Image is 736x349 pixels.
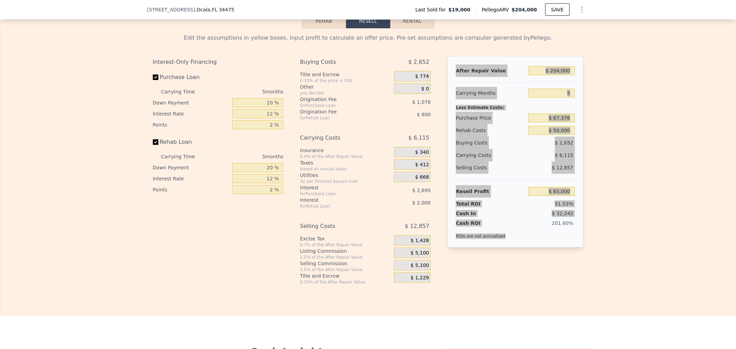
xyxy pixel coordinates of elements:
div: 3¢ per Finished Square Foot [300,179,391,184]
button: Rehab [302,14,346,28]
span: $ 2,652 [408,56,429,68]
span: $ 2,652 [555,140,573,146]
div: Interest Rate [153,108,230,119]
div: 0.7% of the After Repair Value [300,242,391,248]
span: $ 5,100 [411,262,429,269]
div: Carrying Time [161,86,206,97]
div: for Rehab Loan [300,203,377,209]
div: Title and Escrow [300,272,391,279]
div: Selling Costs [300,220,377,232]
span: $ 340 [415,149,429,156]
span: $ 1,428 [411,238,429,244]
div: Purchase Price [456,112,526,124]
div: Origination Fee [300,96,377,103]
div: 5 months [209,86,284,97]
div: based on annual taxes [300,166,391,172]
input: Rehab Loan [153,139,158,145]
div: Selling Costs [456,161,526,174]
span: $ 774 [415,73,429,80]
div: Taxes [300,159,391,166]
span: $ 6,115 [408,132,429,144]
span: 201.60% [552,220,573,226]
label: Purchase Loan [153,71,230,83]
div: 0.4% of the After Repair Value [300,154,391,159]
div: you decide! [300,90,391,96]
span: Pellego ARV [482,6,512,13]
span: $ 12,857 [405,220,429,232]
div: Carrying Time [161,151,206,162]
div: Points [153,184,230,195]
div: Utilities [300,172,391,179]
div: Resell Profit [456,185,526,198]
button: SAVE [545,3,569,16]
span: $ 668 [415,174,429,180]
span: $ 12,857 [552,165,573,170]
div: 2.5% of the After Repair Value [300,255,391,260]
div: Total ROI [456,200,499,207]
input: Purchase Loan [153,74,158,80]
div: Carrying Costs [456,149,499,161]
div: 0.33% of the price + 550 [300,78,391,83]
span: $204,000 [512,7,537,12]
div: 5 months [209,151,284,162]
span: , FL 34475 [210,7,234,12]
div: Cash ROI [456,220,506,227]
div: Cash In [456,210,499,217]
div: Buying Costs [456,137,526,149]
span: $ 5,100 [411,250,429,256]
div: ROIs are not annualized [456,227,506,239]
span: [STREET_ADDRESS] [147,6,195,13]
div: Origination Fee [300,108,377,115]
span: $19,000 [448,6,470,13]
div: Interest [300,184,377,191]
div: 0.33% of the After Repair Value [300,279,391,285]
button: Show Options [575,3,589,17]
div: Points [153,119,230,130]
div: Less Estimate Costs: [456,99,575,112]
span: $ 6,115 [555,152,573,158]
div: Listing Commission [300,248,391,255]
div: Down Payment [153,162,230,173]
div: Carrying Months [456,87,526,99]
span: $ 2,695 [412,188,431,193]
button: Rental [390,14,434,28]
span: $ 2,000 [412,200,431,206]
div: Buying Costs [300,56,377,68]
span: $ 1,229 [411,275,429,281]
div: Rehab Costs [456,124,526,137]
span: $ 32,242 [552,211,573,216]
div: Down Payment [153,97,230,108]
span: $ 1,078 [412,99,431,105]
div: for Rehab Loan [300,115,377,121]
div: Title and Escrow [300,71,391,78]
div: 2.5% of the After Repair Value [300,267,391,272]
div: Interest-Only Financing [153,56,284,68]
div: Selling Commission [300,260,391,267]
div: Interest Rate [153,173,230,184]
div: Interest [300,197,377,203]
span: $ 800 [417,112,431,117]
span: , Ocala [195,6,234,13]
span: Last Sold for [415,6,449,13]
div: Carrying Costs [300,132,377,144]
label: Rehab Loan [153,136,230,148]
div: After Repair Value [456,64,526,77]
div: for Purchase Loan [300,103,377,108]
div: Other [300,83,391,90]
div: Excise Tax [300,235,391,242]
div: Insurance [300,147,391,154]
span: $ 0 [421,86,429,92]
span: $ 412 [415,162,429,168]
span: 51.53% [555,201,573,207]
button: Resell [346,14,390,28]
div: Edit the assumptions in yellow boxes. Input profit to calculate an offer price. Pre-set assumptio... [153,34,583,42]
div: for Purchase Loan [300,191,377,197]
